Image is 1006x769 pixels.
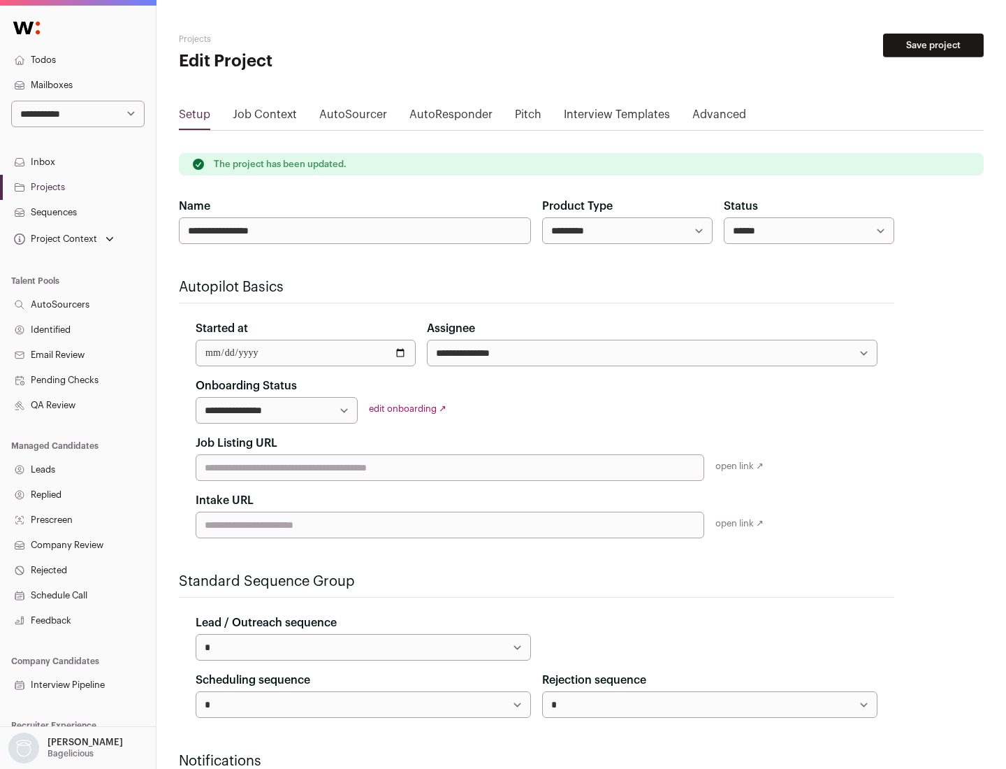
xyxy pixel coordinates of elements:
a: AutoSourcer [319,106,387,129]
h1: Edit Project [179,50,447,73]
label: Intake URL [196,492,254,509]
label: Onboarding Status [196,378,297,394]
label: Scheduling sequence [196,672,310,689]
label: Assignee [427,320,475,337]
p: The project has been updated. [214,159,347,170]
a: Job Context [233,106,297,129]
a: AutoResponder [409,106,493,129]
a: edit onboarding ↗ [369,404,446,413]
img: nopic.png [8,733,39,763]
h2: Standard Sequence Group [179,572,894,591]
a: Pitch [515,106,541,129]
label: Status [724,198,758,215]
a: Setup [179,106,210,129]
a: Interview Templates [564,106,670,129]
h2: Autopilot Basics [179,278,894,297]
h2: Projects [179,34,447,45]
a: Advanced [692,106,746,129]
div: Project Context [11,233,97,245]
label: Started at [196,320,248,337]
p: [PERSON_NAME] [48,737,123,748]
button: Open dropdown [6,733,126,763]
label: Lead / Outreach sequence [196,615,337,631]
img: Wellfound [6,14,48,42]
button: Save project [883,34,984,57]
label: Name [179,198,210,215]
label: Job Listing URL [196,435,277,452]
label: Product Type [542,198,613,215]
button: Open dropdown [11,229,117,249]
p: Bagelicious [48,748,94,759]
label: Rejection sequence [542,672,646,689]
